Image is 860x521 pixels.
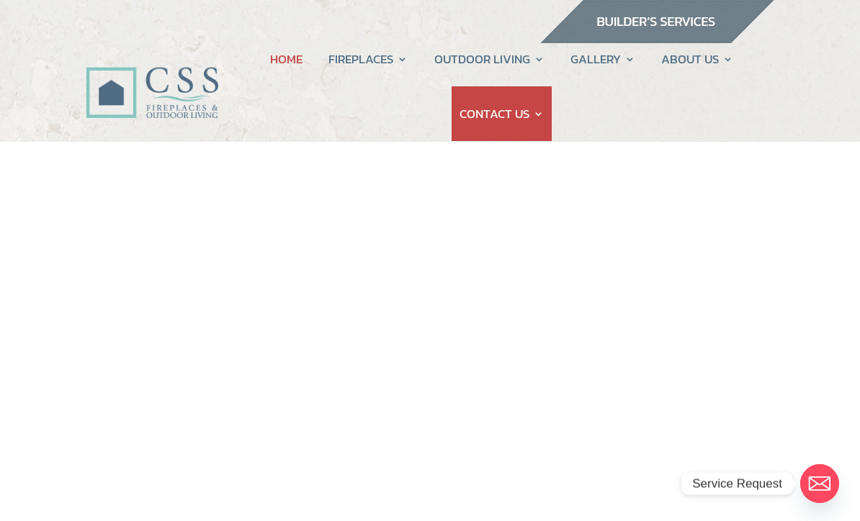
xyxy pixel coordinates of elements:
[800,464,839,503] a: Email
[328,32,408,86] a: FIREPLACES
[434,32,545,86] a: OUTDOOR LIVING
[539,30,774,48] a: builder services construction supply
[661,32,733,86] a: ABOUT US
[86,31,218,125] img: CSS Fireplaces & Outdoor Living (Formerly Construction Solutions & Supply)- Jacksonville Ormond B...
[460,86,544,141] a: CONTACT US
[570,32,635,86] a: GALLERY
[270,32,303,86] a: HOME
